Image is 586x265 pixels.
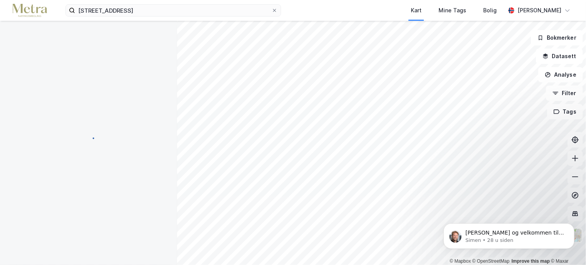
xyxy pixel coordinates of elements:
button: Bokmerker [531,30,583,45]
button: Filter [546,86,583,101]
a: Mapbox [450,258,471,264]
a: OpenStreetMap [472,258,510,264]
div: [PERSON_NAME] [517,6,561,15]
a: Improve this map [512,258,550,264]
img: spinner.a6d8c91a73a9ac5275cf975e30b51cfb.svg [82,132,95,144]
div: Bolig [483,6,497,15]
button: Datasett [536,49,583,64]
img: metra-logo.256734c3b2bbffee19d4.png [12,4,47,17]
button: Analyse [538,67,583,82]
button: Tags [547,104,583,119]
div: Mine Tags [439,6,466,15]
div: Kart [411,6,422,15]
input: Søk på adresse, matrikkel, gårdeiere, leietakere eller personer [75,5,271,16]
iframe: Intercom notifications melding [432,207,586,261]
